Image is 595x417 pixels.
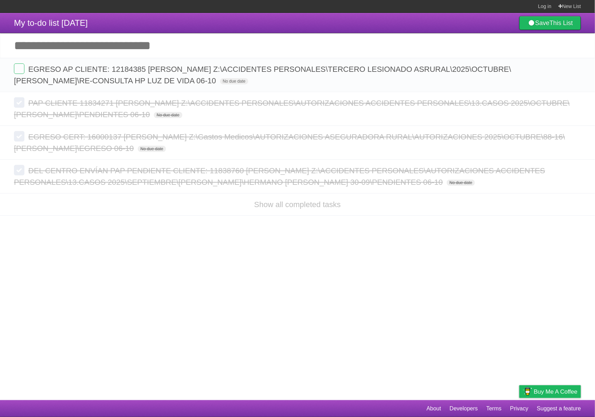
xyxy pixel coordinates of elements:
img: Buy me a coffee [523,386,532,397]
span: EGRESO CERT: 16000137 [PERSON_NAME] Z:\Gastos Medicos\AUTORIZACIONES ASEGURADORA RURAL\AUTORIZACI... [14,132,565,153]
label: Done [14,131,24,142]
span: EGRESO AP CLIENTE: 12184385 [PERSON_NAME] Z:\ACCIDENTES PERSONALES\TERCERO LESIONADO ASRURAL\2025... [14,65,511,85]
span: My to-do list [DATE] [14,18,88,28]
span: Buy me a coffee [534,386,578,398]
a: Terms [487,402,502,415]
label: Done [14,63,24,74]
span: PAP CLIENTE 11834271 [PERSON_NAME] Z:\ACCIDENTES PERSONALES\AUTORIZACIONES ACCIDENTES PERSONALES\... [14,99,570,119]
span: No due date [447,180,475,186]
span: No due date [138,146,166,152]
a: Buy me a coffee [519,385,581,398]
span: No due date [220,78,248,84]
b: This List [550,20,573,26]
a: Developers [450,402,478,415]
a: Suggest a feature [537,402,581,415]
span: No due date [154,112,182,118]
label: Done [14,97,24,108]
a: Show all completed tasks [254,200,341,209]
a: Privacy [510,402,528,415]
label: Done [14,165,24,175]
a: About [427,402,441,415]
span: DEL CENTRO ENVÍAN PAP PENDIENTE CLIENTE: 11838760 [PERSON_NAME] Z:\ACCIDENTES PERSONALES\AUTORIZA... [14,166,545,187]
a: SaveThis List [519,16,581,30]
